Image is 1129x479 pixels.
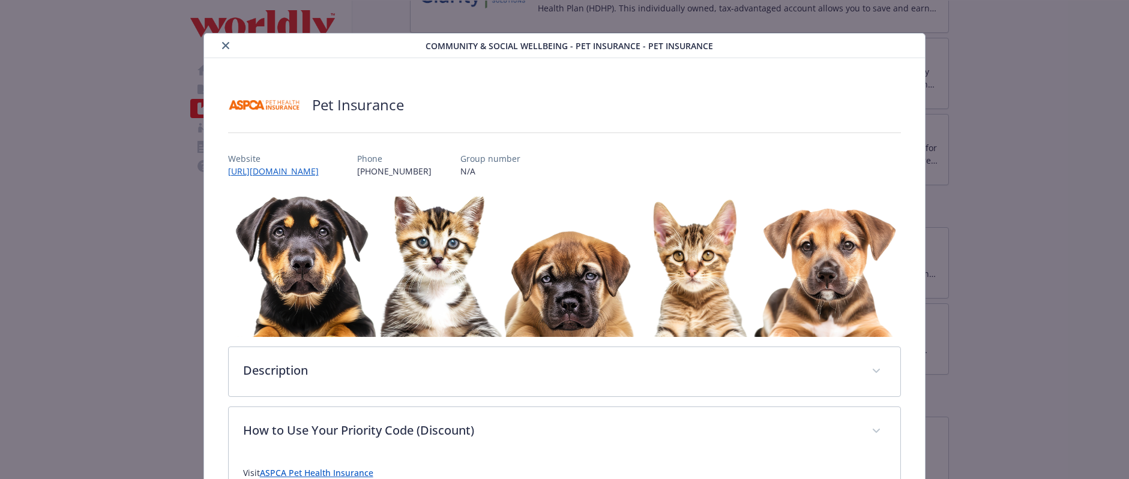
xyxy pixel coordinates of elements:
[229,407,901,456] div: How to Use Your Priority Code (Discount)
[460,152,520,165] p: Group number
[312,95,404,115] h2: Pet Insurance
[460,165,520,177] p: N/A
[228,152,328,165] p: Website
[243,361,858,379] p: Description
[357,165,432,177] p: [PHONE_NUMBER]
[243,421,858,439] p: How to Use Your Priority Code (Discount)
[426,40,713,52] span: Community & Social Wellbeing - Pet Insurance - Pet Insurance
[229,347,901,396] div: Description
[228,197,902,337] img: banner
[228,87,300,123] img: ASPCA Pet Health Insurance
[228,165,328,177] a: [URL][DOMAIN_NAME]
[218,38,233,53] button: close
[357,152,432,165] p: Phone
[260,467,373,478] a: ASPCA Pet Health Insurance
